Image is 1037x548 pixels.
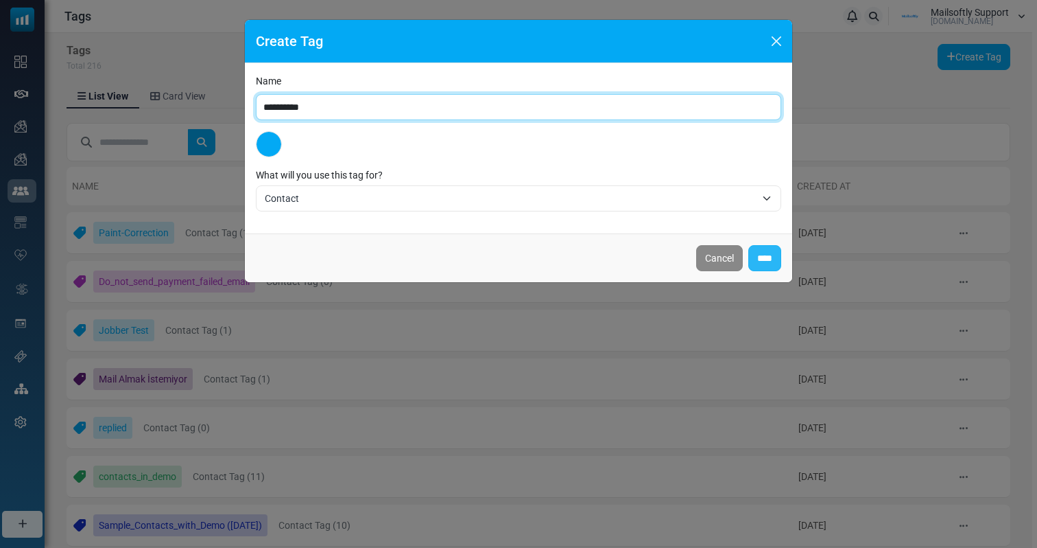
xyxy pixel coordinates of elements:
button: Cancel [696,245,743,271]
label: What will you use this tag for? [256,168,383,183]
h5: Create Tag [256,31,323,52]
button: Close [766,31,787,52]
span: Contact [265,190,756,207]
span: Contact [256,185,781,212]
label: Name [256,74,281,89]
